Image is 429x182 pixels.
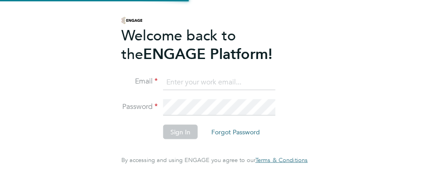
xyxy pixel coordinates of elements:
button: Sign In [163,125,198,139]
span: Terms & Conditions [255,156,308,164]
input: Enter your work email... [163,74,275,90]
label: Email [121,77,158,86]
label: Password [121,102,158,112]
span: By accessing and using ENGAGE you agree to our [121,156,308,164]
h2: ENGAGE Platform! [121,26,299,63]
span: Welcome back to the [121,26,236,63]
a: Terms & Conditions [255,157,308,164]
button: Forgot Password [204,125,267,139]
